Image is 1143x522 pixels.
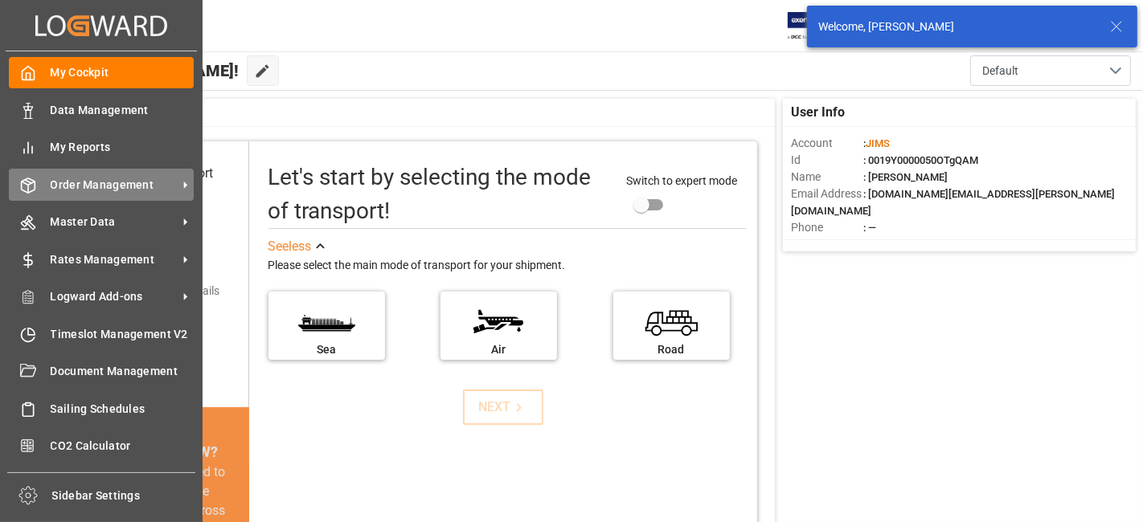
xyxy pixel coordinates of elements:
span: Id [791,152,863,169]
span: Rates Management [51,251,178,268]
span: Name [791,169,863,186]
button: NEXT [463,389,543,425]
span: Email Address [791,186,863,202]
span: : [DOMAIN_NAME][EMAIL_ADDRESS][PERSON_NAME][DOMAIN_NAME] [791,188,1115,217]
span: Default [982,63,1018,80]
div: Let's start by selecting the mode of transport! [268,161,610,228]
span: Switch to expert mode [626,174,737,187]
a: My Reports [9,132,194,163]
span: My Cockpit [51,64,195,81]
span: Account Type [791,236,863,253]
span: Sailing Schedules [51,401,195,418]
button: open menu [970,55,1131,86]
span: Hello [PERSON_NAME]! [66,55,239,86]
div: Road [621,341,722,358]
a: Timeslot Management V2 [9,318,194,349]
div: NEXT [478,398,527,417]
a: Data Management [9,94,194,125]
span: User Info [791,103,845,122]
a: My Cockpit [9,57,194,88]
div: Add shipping details [119,283,219,300]
span: : 0019Y0000050OTgQAM [863,154,978,166]
div: Air [449,341,549,358]
span: Document Management [51,363,195,380]
span: : [863,137,890,149]
span: : Shipper [863,239,903,251]
span: Account [791,135,863,152]
span: : [PERSON_NAME] [863,171,948,183]
div: See less [268,237,312,256]
a: Document Management [9,356,194,387]
div: Sea [277,341,377,358]
a: Sailing Schedules [9,393,194,424]
span: Logward Add-ons [51,288,178,305]
img: Exertis%20JAM%20-%20Email%20Logo.jpg_1722504956.jpg [788,12,843,40]
span: Master Data [51,214,178,230]
span: : — [863,222,876,234]
span: My Reports [51,139,195,156]
span: CO2 Calculator [51,438,195,455]
span: Data Management [51,102,195,119]
a: CO2 Calculator [9,430,194,462]
div: Welcome, [PERSON_NAME] [818,18,1095,35]
span: Order Management [51,177,178,194]
span: Timeslot Management V2 [51,326,195,343]
span: Sidebar Settings [52,487,196,504]
span: JIMS [866,137,890,149]
span: Phone [791,219,863,236]
div: Please select the main mode of transport for your shipment. [268,256,746,275]
a: Tracking Shipment [9,467,194,499]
